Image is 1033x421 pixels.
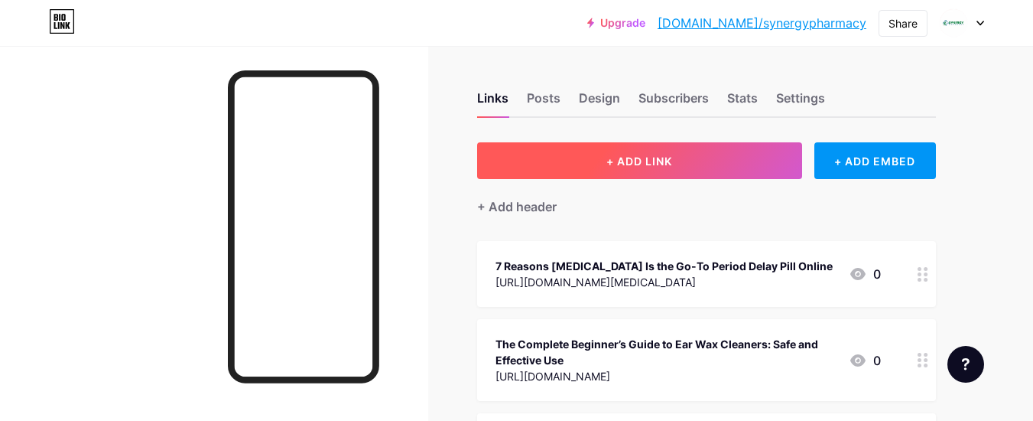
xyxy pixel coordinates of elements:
[495,368,836,384] div: [URL][DOMAIN_NAME]
[477,197,557,216] div: + Add header
[606,155,672,168] span: + ADD LINK
[939,8,968,38] img: Synergy Pharmacy
[579,89,620,116] div: Design
[814,142,936,179] div: + ADD EMBED
[776,89,825,116] div: Settings
[727,89,758,116] div: Stats
[495,258,833,274] div: 7 Reasons [MEDICAL_DATA] Is the Go-To Period Delay Pill Online
[638,89,709,116] div: Subscribers
[849,351,881,370] div: 0
[658,14,866,32] a: [DOMAIN_NAME]/synergypharmacy
[495,336,836,368] div: The Complete Beginner’s Guide to Ear Wax Cleaners: Safe and Effective Use
[477,142,802,179] button: + ADD LINK
[477,89,508,116] div: Links
[849,265,881,283] div: 0
[527,89,560,116] div: Posts
[888,15,918,31] div: Share
[495,274,833,290] div: [URL][DOMAIN_NAME][MEDICAL_DATA]
[587,17,645,29] a: Upgrade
